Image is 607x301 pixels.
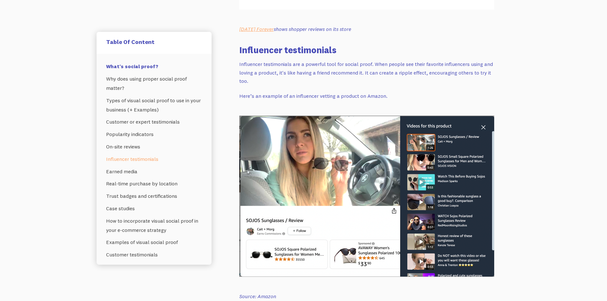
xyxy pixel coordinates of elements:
[239,293,276,299] em: Source: Amazon
[106,248,202,261] a: Customer testimonials
[239,26,274,32] a: [DATE] Forever
[106,165,202,178] a: Earned media
[106,94,202,116] a: Types of visual social proof to use in your business (+ Examples)
[106,153,202,165] a: Influencer testimonials
[106,116,202,128] a: Customer or expert testimonials
[106,60,202,73] a: What’s social proof?
[106,202,202,215] a: Case studies
[106,140,202,153] a: On-site reviews
[106,215,202,236] a: How to incorporate visual social proof in your e-commerce strategy
[239,92,494,100] p: Here’s an example of an influencer vetting a product on Amazon.
[106,128,202,140] a: Popularity indicators
[239,25,494,33] p: ‍
[106,73,202,94] a: Why does using proper social proof matter?
[106,63,158,69] strong: What’s social proof?
[239,60,494,85] p: Influencer testimonials are a powerful tool for social proof. When people see their favorite infl...
[106,177,202,190] a: Real-time purchase by location
[106,261,202,273] a: User-generated content (UGC)
[106,190,202,202] a: Trust badges and certifications
[106,236,202,248] a: Examples of visual social proof
[239,44,494,56] h3: Influencer testimonials
[106,38,202,46] h5: Table Of Content
[274,26,351,32] em: shows shopper reviews on its store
